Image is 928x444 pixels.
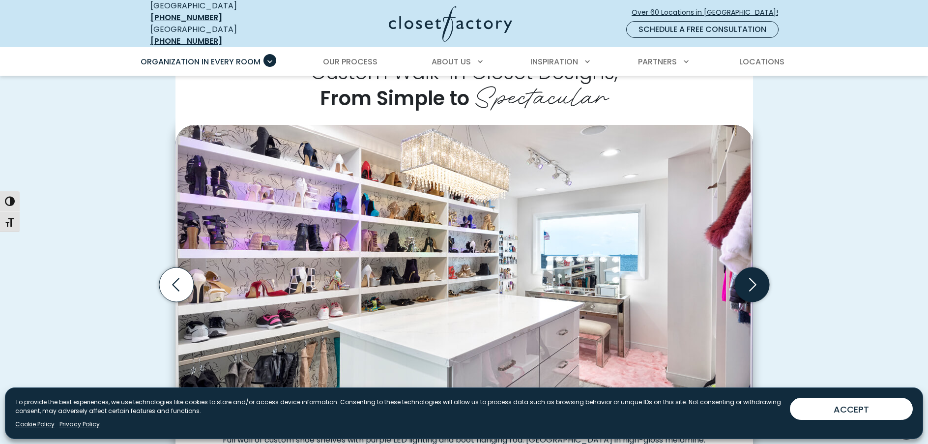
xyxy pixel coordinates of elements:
span: Organization in Every Room [141,56,261,67]
span: Spectacular [474,74,609,114]
span: Locations [739,56,784,67]
span: Over 60 Locations in [GEOGRAPHIC_DATA]! [632,7,786,18]
div: [GEOGRAPHIC_DATA] [150,24,293,47]
span: Our Process [323,56,377,67]
nav: Primary Menu [134,48,794,76]
img: Closet featuring a large white island, wall of shelves for shoes and boots, and a sparkling chand... [175,125,753,427]
span: About Us [432,56,471,67]
button: Previous slide [155,264,198,306]
span: Inspiration [530,56,578,67]
p: To provide the best experiences, we use technologies like cookies to store and/or access device i... [15,398,782,415]
span: From Simple to [320,85,469,112]
a: Cookie Policy [15,420,55,429]
span: Partners [638,56,677,67]
img: Closet Factory Logo [389,6,512,42]
button: Next slide [731,264,773,306]
a: Schedule a Free Consultation [626,21,779,38]
button: ACCEPT [790,398,913,420]
a: Over 60 Locations in [GEOGRAPHIC_DATA]! [631,4,786,21]
a: [PHONE_NUMBER] [150,35,222,47]
a: Privacy Policy [59,420,100,429]
a: [PHONE_NUMBER] [150,12,222,23]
